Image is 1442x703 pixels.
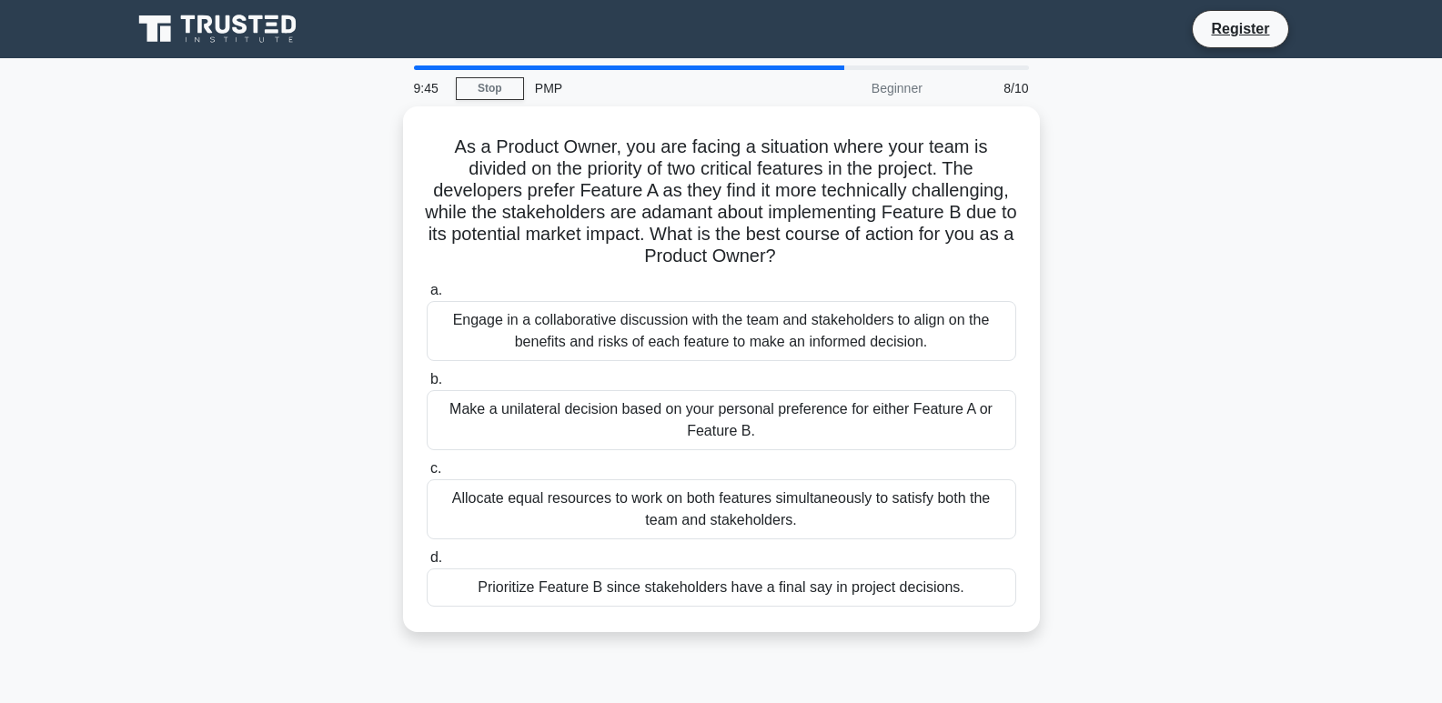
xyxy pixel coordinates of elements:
a: Register [1200,17,1280,40]
div: PMP [524,70,774,106]
div: Make a unilateral decision based on your personal preference for either Feature A or Feature B. [427,390,1016,450]
div: Allocate equal resources to work on both features simultaneously to satisfy both the team and sta... [427,479,1016,539]
div: 9:45 [403,70,456,106]
div: Beginner [774,70,933,106]
span: d. [430,549,442,565]
div: 8/10 [933,70,1040,106]
span: c. [430,460,441,476]
div: Engage in a collaborative discussion with the team and stakeholders to align on the benefits and ... [427,301,1016,361]
span: a. [430,282,442,297]
div: Prioritize Feature B since stakeholders have a final say in project decisions. [427,568,1016,607]
span: b. [430,371,442,387]
a: Stop [456,77,524,100]
h5: As a Product Owner, you are facing a situation where your team is divided on the priority of two ... [425,136,1018,268]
